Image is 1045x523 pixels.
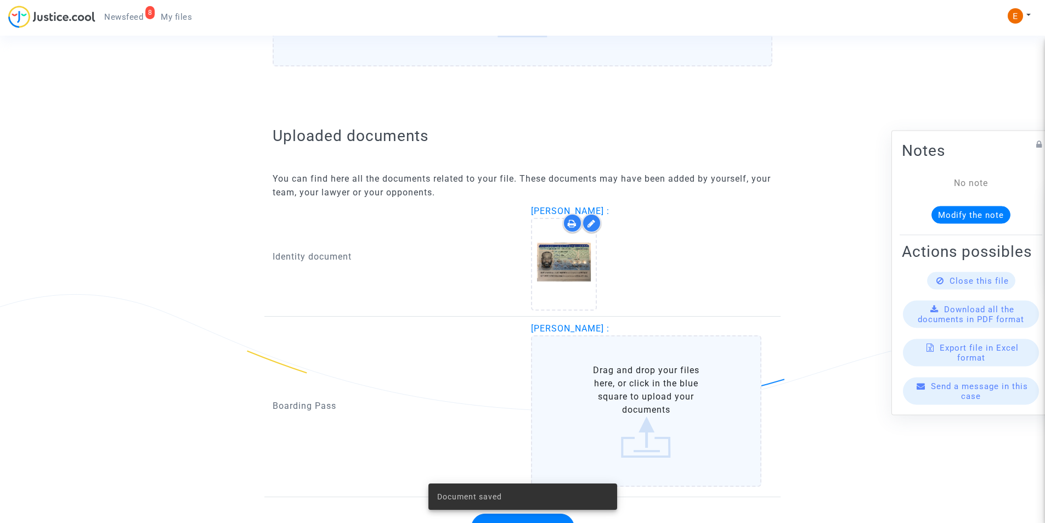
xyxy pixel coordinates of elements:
[273,250,515,263] p: Identity document
[950,275,1009,285] span: Close this file
[95,9,152,25] a: 8Newsfeed
[531,206,609,216] span: [PERSON_NAME] :
[273,126,772,145] h2: Uploaded documents
[104,12,143,22] span: Newsfeed
[437,491,502,502] span: Document saved
[918,304,1024,324] span: Download all the documents in PDF format
[931,381,1028,401] span: Send a message in this case
[902,241,1040,261] h2: Actions possibles
[931,206,1010,223] button: Modify the note
[152,9,201,25] a: My files
[902,140,1040,160] h2: Notes
[8,5,95,28] img: jc-logo.svg
[531,323,609,334] span: [PERSON_NAME] :
[918,176,1024,189] div: No note
[273,399,515,413] p: Boarding Pass
[273,173,771,198] span: You can find here all the documents related to your file. These documents may have been added by ...
[940,342,1019,362] span: Export file in Excel format
[145,6,155,19] div: 8
[1008,8,1023,24] img: ACg8ocIeiFvHKe4dA5oeRFd_CiCnuxWUEc1A2wYhRJE3TTWt=s96-c
[161,12,192,22] span: My files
